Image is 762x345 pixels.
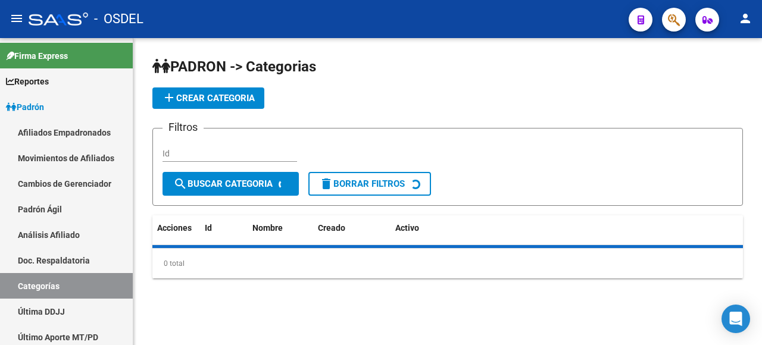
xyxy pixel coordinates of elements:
div: 0 total [152,249,743,278]
span: Nombre [252,223,283,233]
datatable-header-cell: Nombre [248,215,313,241]
span: Activo [395,223,419,233]
button: Borrar Filtros [308,172,431,196]
span: Id [205,223,212,233]
mat-icon: menu [10,11,24,26]
mat-icon: add [162,90,176,105]
span: - OSDEL [94,6,143,32]
button: Crear Categoria [152,87,264,109]
datatable-header-cell: Creado [313,215,391,241]
span: Creado [318,223,345,233]
mat-icon: search [173,177,188,191]
mat-icon: delete [319,177,333,191]
span: Borrar Filtros [319,178,405,189]
span: Padrón [6,101,44,114]
span: Reportes [6,75,49,88]
span: Crear Categoria [162,93,255,103]
datatable-header-cell: Activo [391,215,429,241]
datatable-header-cell: Acciones [152,215,200,241]
datatable-header-cell: Id [200,215,248,241]
span: Firma Express [6,49,68,62]
span: PADRON -> Categorias [152,58,316,75]
div: Open Intercom Messenger [722,305,750,333]
h3: Filtros [163,119,204,136]
button: Buscar Categoria [163,172,299,196]
span: Acciones [157,223,192,233]
mat-icon: person [738,11,752,26]
span: Buscar Categoria [173,178,273,189]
